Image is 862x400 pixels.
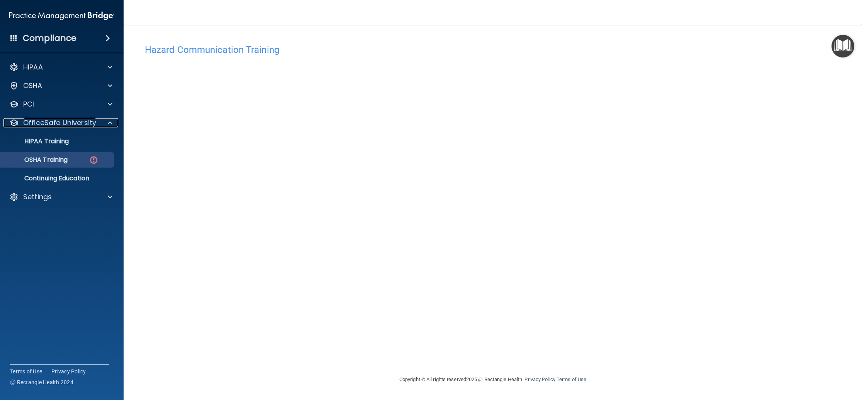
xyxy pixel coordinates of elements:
img: PMB logo [9,8,114,24]
p: HIPAA [23,63,43,72]
div: Copyright © All rights reserved 2025 @ Rectangle Health | | [352,367,634,392]
p: Continuing Education [5,175,110,182]
h4: Hazard Communication Training [145,45,841,55]
p: PCI [23,100,34,109]
a: HIPAA [9,63,112,72]
a: Settings [9,192,112,202]
span: Ⓒ Rectangle Health 2024 [10,378,73,386]
a: Privacy Policy [524,376,555,382]
button: Open Resource Center [831,35,854,58]
h4: Compliance [23,33,76,44]
p: OSHA Training [5,156,68,164]
img: danger-circle.6113f641.png [89,155,98,165]
p: Settings [23,192,52,202]
a: Privacy Policy [51,368,86,375]
a: OfficeSafe University [9,118,112,127]
a: OSHA [9,81,112,90]
iframe: HCT [145,59,539,314]
a: Terms of Use [10,368,42,375]
a: PCI [9,100,112,109]
a: Terms of Use [557,376,586,382]
p: OSHA [23,81,42,90]
p: HIPAA Training [5,137,69,145]
p: OfficeSafe University [23,118,96,127]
